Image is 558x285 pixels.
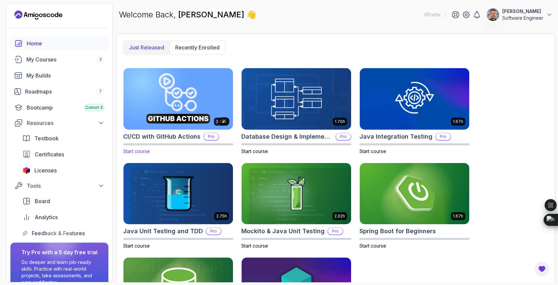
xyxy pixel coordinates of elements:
[241,243,268,249] span: Start course
[534,261,550,277] button: Open Feedback Button
[246,9,256,20] span: 👋
[26,55,104,63] div: My Courses
[334,213,345,219] p: 2.02h
[216,119,227,124] p: 2.63h
[123,68,233,155] a: CI/CD with GitHub Actions card2.63hCI/CD with GitHub ActionsProStart course
[486,8,553,21] button: user profile image[PERSON_NAME]Software Engineer
[502,15,543,21] p: Software Engineer
[204,133,219,140] p: Pro
[27,104,104,112] div: Bootcamp
[18,148,108,161] a: certificates
[123,243,150,249] span: Start course
[123,163,233,250] a: Java Unit Testing and TDD card2.75hJava Unit Testing and TDDProStart course
[10,117,108,129] button: Resources
[119,9,256,20] p: Welcome Back,
[453,119,463,124] p: 1.67h
[99,89,102,94] span: 7
[35,150,64,158] span: Certificates
[242,163,351,225] img: Mockito & Java Unit Testing card
[121,66,236,131] img: CI/CD with GitHub Actions card
[335,119,345,124] p: 1.70h
[360,68,469,130] img: Java Integration Testing card
[10,101,108,114] a: bootcamp
[178,10,246,19] span: [PERSON_NAME]
[10,85,108,98] a: roadmaps
[129,43,164,51] p: Just released
[424,11,441,18] p: 0 Points
[18,164,108,177] a: licenses
[85,105,103,110] span: Cohort 3
[328,228,343,235] p: Pro
[26,72,104,80] div: My Builds
[359,68,470,155] a: Java Integration Testing card1.67hJava Integration TestingProStart course
[216,213,227,219] p: 2.75h
[99,57,102,62] span: 3
[25,88,104,96] div: Roadmaps
[10,69,108,82] a: builds
[10,53,108,66] a: courses
[360,163,469,225] img: Spring Boot for Beginners card
[34,134,59,142] span: Textbook
[123,148,150,154] span: Start course
[359,163,470,250] a: Spring Boot for Beginners card1.67hSpring Boot for BeginnersStart course
[35,213,58,221] span: Analytics
[123,227,203,236] h2: Java Unit Testing and TDD
[436,133,451,140] p: Pro
[18,227,108,240] a: feedback
[18,210,108,224] a: analytics
[453,213,463,219] p: 1.67h
[241,68,351,155] a: Database Design & Implementation card1.70hDatabase Design & ImplementationProStart course
[27,119,104,127] div: Resources
[241,227,325,236] h2: Mockito & Java Unit Testing
[14,10,62,20] a: Landing page
[502,8,543,15] p: [PERSON_NAME]
[336,133,351,140] p: Pro
[32,229,85,237] span: Feedback & Features
[22,167,30,174] img: jetbrains icon
[359,148,386,154] span: Start course
[206,228,221,235] p: Pro
[242,68,351,130] img: Database Design & Implementation card
[123,163,233,225] img: Java Unit Testing and TDD card
[10,180,108,192] button: Tools
[34,166,57,174] span: Licenses
[123,132,201,141] h2: CI/CD with GitHub Actions
[241,163,351,250] a: Mockito & Java Unit Testing card2.02hMockito & Java Unit TestingProStart course
[27,182,104,190] div: Tools
[35,197,50,205] span: Board
[170,41,225,54] button: Recently enrolled
[487,8,499,21] img: user profile image
[123,41,170,54] button: Just released
[359,243,386,249] span: Start course
[18,132,108,145] a: textbook
[175,43,220,51] p: Recently enrolled
[241,148,268,154] span: Start course
[241,132,333,141] h2: Database Design & Implementation
[10,37,108,50] a: home
[359,132,433,141] h2: Java Integration Testing
[18,194,108,208] a: board
[359,227,436,236] h2: Spring Boot for Beginners
[27,39,104,47] div: Home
